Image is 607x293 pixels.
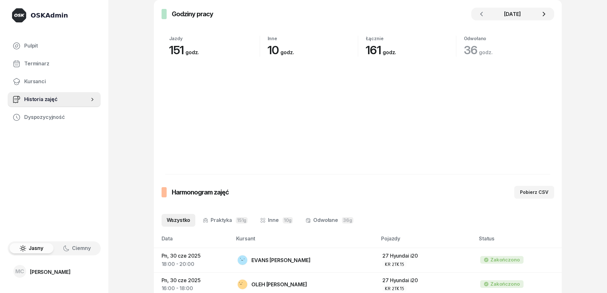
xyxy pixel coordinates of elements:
[479,49,492,55] small: godz.
[198,214,253,227] a: Praktyka
[283,217,293,223] span: 10g
[382,276,470,285] div: 27 Hyundai i20
[154,234,233,248] th: Data
[385,261,404,267] div: KR 2TK15
[382,252,470,260] div: 27 Hyundai i20
[255,214,298,227] a: Inne
[251,282,307,287] div: OLEH [PERSON_NAME]
[55,243,99,253] button: Ciemny
[24,42,96,50] span: Pulpit
[268,43,297,57] span: 10
[185,49,199,55] small: godz.
[162,284,228,293] div: 16:00 - 18:00
[280,49,294,55] small: godz.
[464,36,554,41] div: Odwołano
[72,244,91,253] span: Ciemny
[30,269,71,275] div: [PERSON_NAME]
[366,43,400,57] span: 161
[154,248,233,272] td: Pn, 30 cze 2025
[10,243,54,253] button: Jasny
[520,188,548,196] div: Pobierz CSV
[172,187,229,197] h3: Harmonogram zajęć
[8,74,101,89] a: Kursanci
[366,36,456,41] div: Łącznie
[490,256,520,264] div: Zakończono
[8,38,101,54] a: Pulpit
[172,9,213,19] h3: Godziny pracy
[514,186,554,199] button: Pobierz CSV
[169,36,260,41] div: Jazdy
[490,10,536,18] div: [DATE]
[377,234,475,248] th: Pojazdy
[464,43,496,57] span: 36
[162,214,196,227] a: Wszystko
[8,110,101,125] a: Dyspozycyjność
[29,244,43,253] span: Jasny
[342,217,353,223] span: 36g
[162,260,228,268] div: 18:00 - 20:00
[251,258,310,263] div: EVANS [PERSON_NAME]
[268,36,358,41] div: Inne
[8,92,101,107] a: Historia zajęć
[11,8,27,23] img: logo-dark@2x.png
[232,234,377,248] th: Kursant
[24,77,96,86] span: Kursanci
[385,286,404,291] div: KR 2TK15
[8,56,101,71] a: Terminarz
[236,217,248,223] span: 151g
[15,269,25,274] span: MC
[490,280,520,288] div: Zakończono
[24,60,96,68] span: Terminarz
[169,43,202,57] span: 151
[31,11,68,20] div: OSKAdmin
[24,113,96,121] span: Dyspozycyjność
[383,49,396,55] small: godz.
[24,95,89,104] span: Historia zajęć
[300,214,358,227] a: Odwołane
[475,234,561,248] th: Status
